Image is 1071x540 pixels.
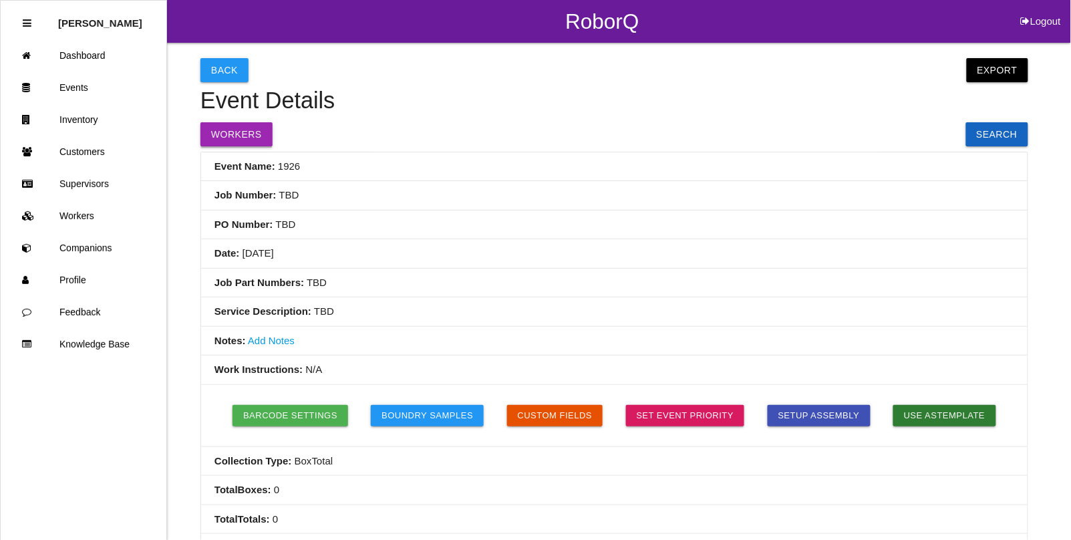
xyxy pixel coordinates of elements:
p: Rosie Blandino [58,7,142,29]
b: Service Description: [214,305,311,317]
a: Add Notes [248,335,295,346]
li: TBD [201,269,1028,298]
button: Export [967,58,1028,82]
li: 0 [201,476,1028,505]
li: TBD [201,181,1028,211]
b: PO Number: [214,219,273,230]
b: Event Name: [214,160,275,172]
a: Inventory [1,104,166,136]
button: Custom Fields [507,405,603,426]
b: Date: [214,247,240,259]
li: TBD [201,211,1028,240]
li: TBD [201,297,1028,327]
b: Job Part Numbers: [214,277,304,288]
button: Barcode Settings [233,405,348,426]
a: Dashboard [1,39,166,72]
button: Boundry Samples [371,405,484,426]
button: Use asTemplate [893,405,996,426]
a: Workers [1,200,166,232]
div: Close [23,7,31,39]
b: Total Totals : [214,513,270,525]
li: Box Total [201,447,1028,477]
a: Feedback [1,296,166,328]
a: Companions [1,232,166,264]
a: Knowledge Base [1,328,166,360]
b: Total Boxes : [214,484,271,495]
li: [DATE] [201,239,1028,269]
b: Notes: [214,335,246,346]
li: N/A [201,356,1028,385]
li: 0 [201,505,1028,535]
li: 1926 [201,152,1028,182]
a: Set Event Priority [626,405,745,426]
b: Collection Type: [214,455,292,466]
a: Customers [1,136,166,168]
h4: Event Details [200,88,1028,114]
button: Workers [200,122,273,146]
b: Job Number: [214,189,277,200]
a: Profile [1,264,166,296]
a: Events [1,72,166,104]
a: Search [966,122,1028,146]
button: Back [200,58,249,82]
button: Setup Assembly [768,405,871,426]
a: Supervisors [1,168,166,200]
b: Work Instructions: [214,364,303,375]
